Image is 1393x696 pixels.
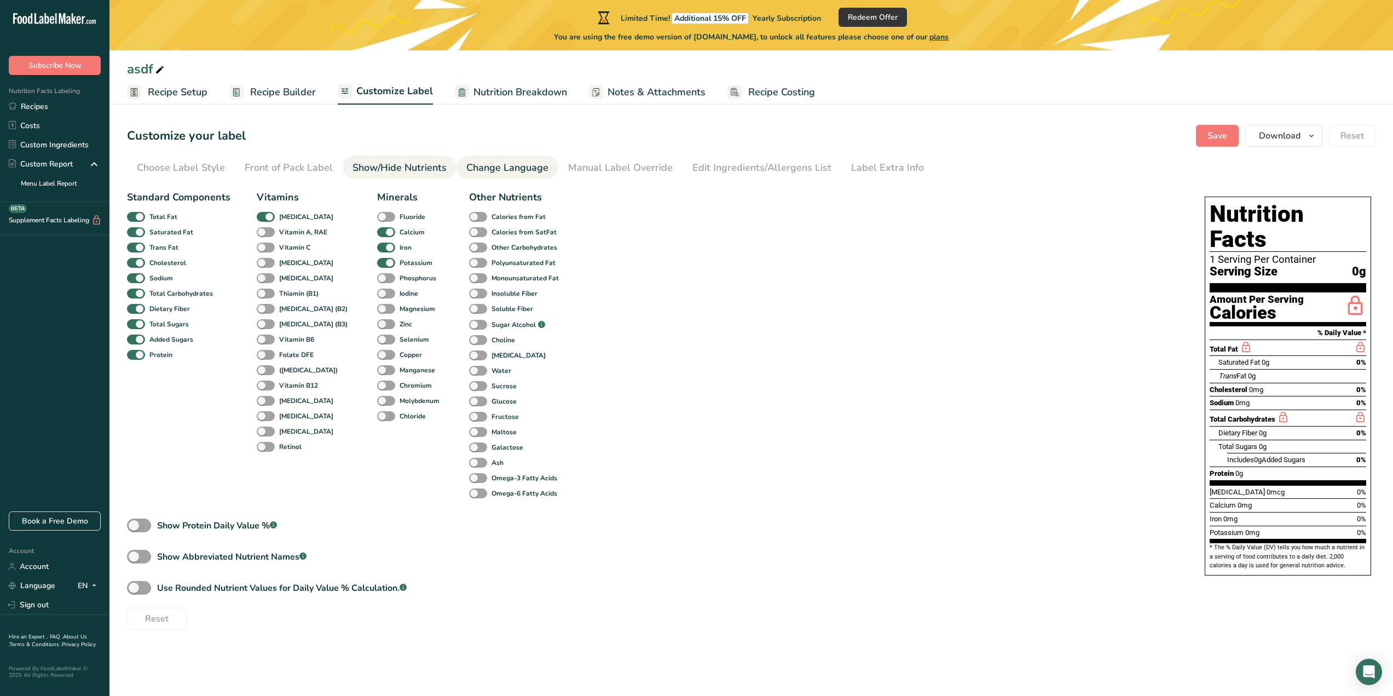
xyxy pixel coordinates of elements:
[400,212,425,222] b: Fluoride
[149,335,193,344] b: Added Sugars
[127,127,246,145] h1: Customize your label
[1259,442,1267,451] span: 0g
[596,11,821,24] div: Limited Time!
[149,350,172,360] b: Protein
[1227,456,1305,464] span: Includes Added Sugars
[1356,386,1366,394] span: 0%
[1210,386,1247,394] span: Cholesterol
[1218,372,1236,380] i: Trans
[229,80,316,105] a: Recipe Builder
[1223,515,1238,523] span: 0mg
[400,227,425,237] b: Calcium
[1357,488,1366,496] span: 0%
[148,85,207,100] span: Recipe Setup
[9,204,27,213] div: BETA
[157,519,277,532] div: Show Protein Daily Value %
[492,488,557,498] b: Omega-6 Fatty Acids
[1235,469,1243,478] span: 0g
[157,582,407,595] div: Use Rounded Nutrient Values for Daily Value % Calculation.
[1210,488,1265,496] span: [MEDICAL_DATA]
[1210,469,1234,478] span: Protein
[1356,659,1382,685] div: Open Intercom Messenger
[279,381,318,390] b: Vitamin B12
[400,273,436,283] b: Phosphorus
[279,350,314,360] b: Folate DFE
[1210,265,1278,279] span: Serving Size
[753,13,821,24] span: Yearly Subscription
[1210,202,1366,252] h1: Nutrition Facts
[400,335,429,344] b: Selenium
[28,60,82,71] span: Subscribe Now
[1356,358,1366,366] span: 0%
[568,160,673,175] div: Manual Label Override
[839,8,907,27] button: Redeem Offer
[492,289,537,298] b: Insoluble Fiber
[9,576,55,595] a: Language
[279,243,310,252] b: Vitamin C
[1245,528,1259,537] span: 0mg
[1356,399,1366,407] span: 0%
[279,365,338,375] b: ([MEDICAL_DATA])
[608,85,706,100] span: Notes & Attachments
[9,633,87,648] a: About Us .
[1245,125,1322,147] button: Download
[127,190,230,205] div: Standard Components
[145,612,169,625] span: Reset
[1218,358,1260,366] span: Saturated Fat
[1259,429,1267,437] span: 0g
[1218,372,1246,380] span: Fat
[1210,415,1275,423] span: Total Carbohydrates
[492,412,519,422] b: Fructose
[127,80,207,105] a: Recipe Setup
[1357,501,1366,509] span: 0%
[149,273,173,283] b: Sodium
[279,304,348,314] b: [MEDICAL_DATA] (B2)
[250,85,316,100] span: Recipe Builder
[1210,345,1238,353] span: Total Fat
[1329,125,1375,147] button: Reset
[929,32,949,42] span: plans
[492,258,556,268] b: Polyunsaturated Fat
[400,396,440,406] b: Molybdenum
[400,289,418,298] b: Iodine
[1207,129,1227,142] span: Save
[279,212,333,222] b: [MEDICAL_DATA]
[1356,456,1366,464] span: 0%
[492,273,559,283] b: Monounsaturated Fat
[9,633,48,641] a: Hire an Expert .
[492,227,557,237] b: Calories from SatFat
[127,608,187,630] button: Reset
[9,665,101,678] div: Powered By FoodLabelMaker © 2025 All Rights Reserved
[9,158,73,170] div: Custom Report
[748,85,815,100] span: Recipe Costing
[245,160,333,175] div: Front of Pack Label
[589,80,706,105] a: Notes & Attachments
[78,579,101,593] div: EN
[851,160,924,175] div: Label Extra Info
[338,79,433,105] a: Customize Label
[400,350,422,360] b: Copper
[50,633,63,641] a: FAQ .
[492,442,523,452] b: Galactose
[9,641,62,648] a: Terms & Conditions .
[149,243,178,252] b: Trans Fat
[279,289,319,298] b: Thiamin (B1)
[1210,515,1222,523] span: Iron
[279,427,333,436] b: [MEDICAL_DATA]
[279,411,333,421] b: [MEDICAL_DATA]
[400,304,435,314] b: Magnesium
[492,335,515,345] b: Choline
[1357,528,1366,537] span: 0%
[1235,399,1250,407] span: 0mg
[492,473,557,483] b: Omega-3 Fatty Acids
[279,273,333,283] b: [MEDICAL_DATA]
[377,190,443,205] div: Minerals
[1210,305,1304,321] div: Calories
[727,80,815,105] a: Recipe Costing
[9,56,101,75] button: Subscribe Now
[1340,129,1364,142] span: Reset
[1238,501,1252,509] span: 0mg
[1210,399,1234,407] span: Sodium
[672,13,748,24] span: Additional 15% OFF
[127,59,166,79] div: asdf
